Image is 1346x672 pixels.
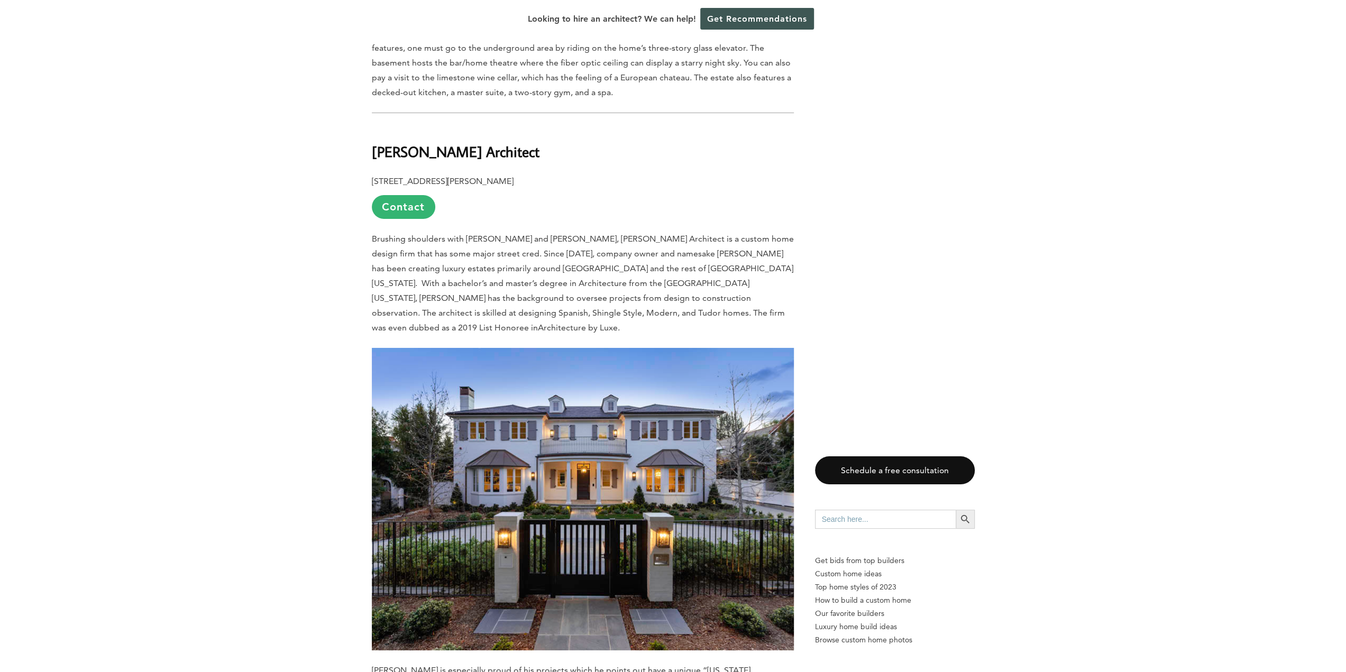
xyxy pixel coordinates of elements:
[372,234,794,333] span: Brushing shoulders with [PERSON_NAME] and [PERSON_NAME], [PERSON_NAME] Architect is a custom home...
[815,581,975,594] a: Top home styles of 2023
[815,594,975,607] a: How to build a custom home
[815,633,975,647] a: Browse custom home photos
[372,176,514,186] b: [STREET_ADDRESS][PERSON_NAME]
[372,195,435,219] a: Contact
[815,567,975,581] a: Custom home ideas
[815,607,975,620] a: Our favorite builders
[538,323,618,333] span: Architecture by Luxe
[700,8,814,30] a: Get Recommendations
[815,456,975,484] a: Schedule a free consultation
[372,142,539,161] b: [PERSON_NAME] Architect
[815,510,956,529] input: Search here...
[618,323,620,333] span: .
[959,513,971,525] svg: Search
[815,620,975,633] a: Luxury home build ideas
[815,554,975,567] p: Get bids from top builders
